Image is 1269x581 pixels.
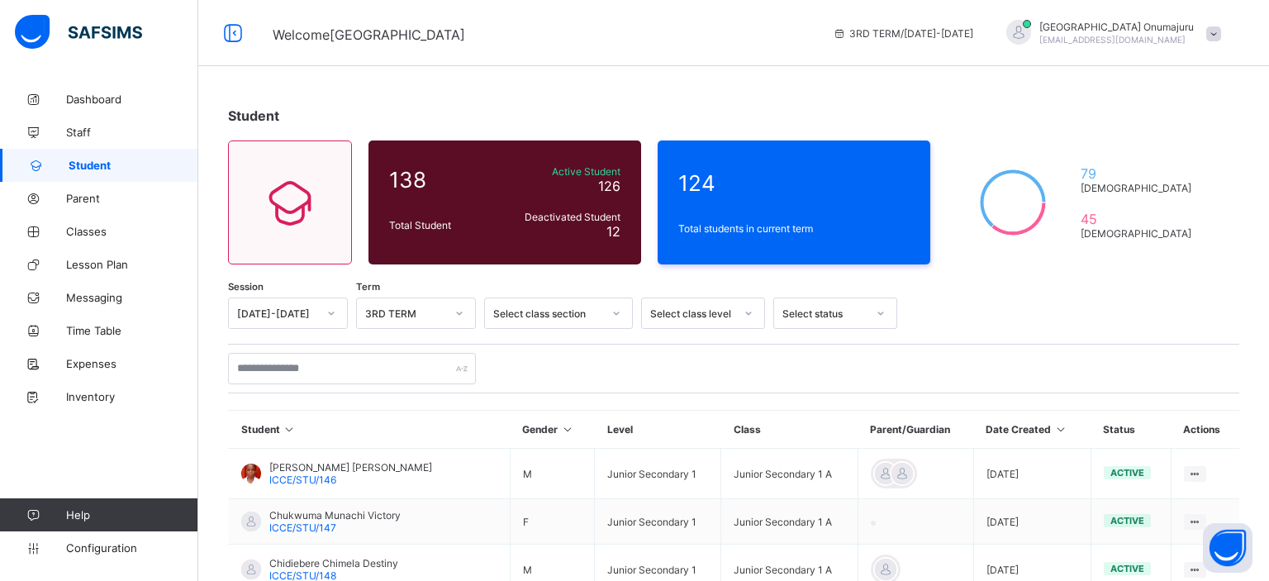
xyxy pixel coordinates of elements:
td: [DATE] [973,499,1091,545]
span: Dashboard [66,93,198,106]
span: active [1110,515,1144,526]
span: ICCE/STU/147 [269,521,336,534]
span: Time Table [66,324,198,337]
span: Help [66,508,197,521]
span: [PERSON_NAME] [PERSON_NAME] [269,461,432,474]
th: Gender [510,411,594,449]
span: Chidiebere Chimela Destiny [269,557,398,569]
div: Total Student [385,215,499,236]
button: Open asap [1203,523,1252,573]
i: Sort in Ascending Order [283,423,297,436]
td: Junior Secondary 1 [595,499,721,545]
span: Lesson Plan [66,258,198,271]
span: Deactivated Student [503,211,620,223]
span: Configuration [66,541,197,555]
span: Classes [66,225,198,238]
span: 126 [598,178,620,194]
span: 12 [606,223,620,240]
td: Junior Secondary 1 A [721,499,858,545]
th: Level [595,411,721,449]
span: active [1110,467,1144,479]
i: Sort in Ascending Order [1053,423,1067,436]
span: [DEMOGRAPHIC_DATA] [1081,227,1199,240]
td: Junior Secondary 1 [595,449,721,499]
td: M [510,449,594,499]
span: [EMAIL_ADDRESS][DOMAIN_NAME] [1039,35,1186,45]
span: session/term information [833,27,973,40]
div: [DATE]-[DATE] [237,307,317,320]
div: FlorenceOnumajuru [990,20,1229,47]
th: Actions [1171,411,1239,449]
span: Student [69,159,198,172]
span: Parent [66,192,198,205]
span: ICCE/STU/146 [269,474,336,486]
span: 45 [1081,211,1199,227]
th: Date Created [973,411,1091,449]
th: Status [1091,411,1171,449]
td: F [510,499,594,545]
span: Messaging [66,291,198,304]
span: Chukwuma Munachi Victory [269,509,401,521]
th: Class [721,411,858,449]
span: [GEOGRAPHIC_DATA] Onumajuru [1039,21,1194,33]
div: Select class level [650,307,734,320]
span: Session [228,281,264,293]
span: Total students in current term [678,222,910,235]
th: Parent/Guardian [858,411,973,449]
span: 79 [1081,165,1199,182]
i: Sort in Ascending Order [560,423,574,436]
span: [DEMOGRAPHIC_DATA] [1081,182,1199,194]
span: Welcome [GEOGRAPHIC_DATA] [273,26,465,43]
span: Active Student [503,165,620,178]
span: Expenses [66,357,198,370]
span: Student [228,107,279,124]
span: active [1110,563,1144,574]
span: 138 [389,167,495,193]
span: Term [356,281,380,293]
span: Staff [66,126,198,139]
span: 124 [678,170,910,196]
span: Inventory [66,390,198,403]
img: safsims [15,15,142,50]
div: 3RD TERM [365,307,445,320]
th: Student [229,411,511,449]
td: Junior Secondary 1 A [721,449,858,499]
div: Select class section [493,307,602,320]
div: Select status [782,307,867,320]
td: [DATE] [973,449,1091,499]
